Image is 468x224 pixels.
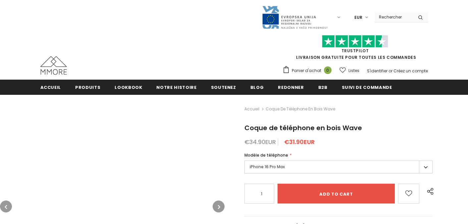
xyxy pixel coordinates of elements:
[244,138,276,146] span: €34.90EUR
[244,161,433,173] label: iPhone 16 Pro Max
[250,84,264,91] span: Blog
[278,84,304,91] span: Redonner
[75,80,100,94] a: Produits
[292,67,321,74] span: Panier d'achat
[262,5,328,29] img: Javni Razpis
[283,38,428,60] span: LIVRAISON GRATUITE POUR TOUTES LES COMMANDES
[115,80,142,94] a: Lookbook
[367,68,388,74] a: S'identifier
[375,12,413,22] input: Search Site
[393,68,428,74] a: Créez un compte
[244,123,362,132] span: Coque de téléphone en bois Wave
[244,105,259,113] a: Accueil
[211,80,236,94] a: soutenez
[40,56,67,75] img: Cas MMORE
[156,84,196,91] span: Notre histoire
[284,138,315,146] span: €31.90EUR
[250,80,264,94] a: Blog
[40,84,61,91] span: Accueil
[278,80,304,94] a: Redonner
[324,66,332,74] span: 0
[318,80,328,94] a: B2B
[283,66,335,76] a: Panier d'achat 0
[389,68,392,74] span: or
[40,80,61,94] a: Accueil
[278,184,394,204] input: Add to cart
[341,48,369,54] a: TrustPilot
[75,84,100,91] span: Produits
[339,65,359,76] a: Listes
[354,14,362,21] span: EUR
[115,84,142,91] span: Lookbook
[211,84,236,91] span: soutenez
[262,14,328,20] a: Javni Razpis
[342,80,392,94] a: Suivi de commande
[266,105,335,113] span: Coque de téléphone en bois Wave
[322,35,388,48] img: Faites confiance aux étoiles pilotes
[244,152,288,158] span: Modèle de téléphone
[348,67,359,74] span: Listes
[156,80,196,94] a: Notre histoire
[342,84,392,91] span: Suivi de commande
[318,84,328,91] span: B2B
